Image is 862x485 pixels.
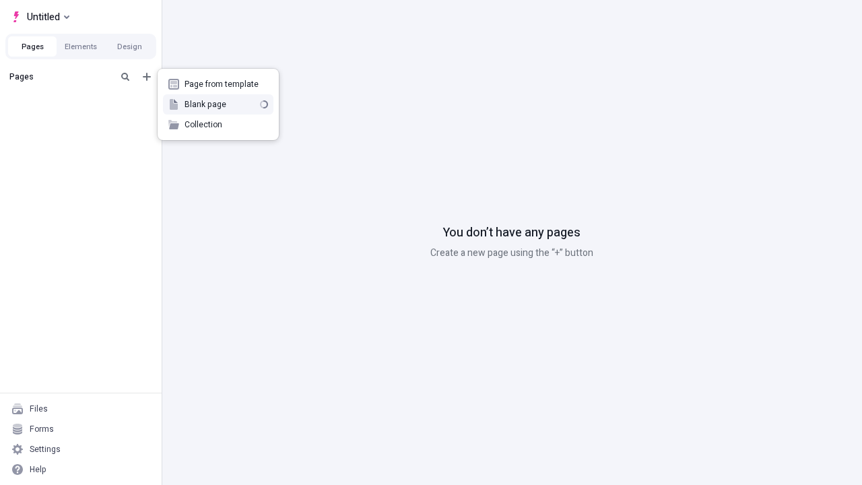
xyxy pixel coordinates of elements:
[443,224,581,242] p: You don’t have any pages
[185,99,255,110] span: Blank page
[8,36,57,57] button: Pages
[158,69,279,140] div: Add new
[57,36,105,57] button: Elements
[30,403,48,414] div: Files
[30,424,54,434] div: Forms
[430,246,593,261] p: Create a new page using the “+” button
[27,9,60,25] span: Untitled
[30,464,46,475] div: Help
[30,444,61,455] div: Settings
[9,71,112,82] div: Pages
[185,79,268,90] span: Page from template
[105,36,154,57] button: Design
[139,69,155,85] button: Add new
[185,119,268,130] span: Collection
[5,7,75,27] button: Select site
